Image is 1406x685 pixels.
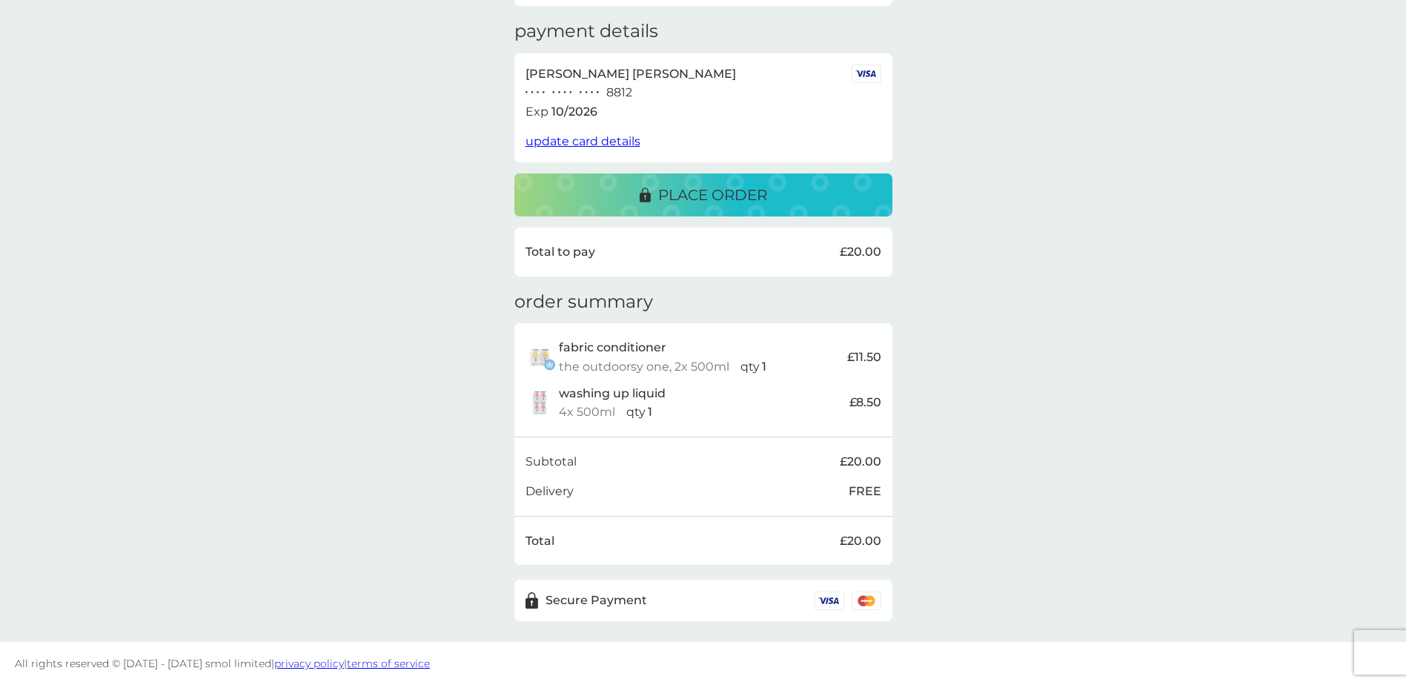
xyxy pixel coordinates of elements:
p: ● [537,89,540,96]
p: ● [569,89,572,96]
p: ● [552,89,555,96]
p: ● [580,89,583,96]
p: ● [563,89,566,96]
p: fabric conditioner [559,338,666,357]
p: ● [596,89,599,96]
p: £20.00 [840,452,881,471]
p: 4x 500ml [559,403,615,422]
h3: payment details [514,21,658,42]
p: Subtotal [525,452,577,471]
p: £20.00 [840,532,881,551]
p: £8.50 [849,393,881,412]
p: Exp [525,102,548,122]
p: 1 [762,357,766,377]
p: ● [591,89,594,96]
p: ● [531,89,534,96]
p: Total [525,532,554,551]
p: qty [626,403,646,422]
button: update card details [525,132,640,151]
p: qty [740,357,760,377]
button: place order [514,173,892,216]
p: Secure Payment [546,591,647,610]
p: place order [658,183,767,207]
h3: order summary [514,291,653,313]
p: ● [558,89,561,96]
p: Delivery [525,482,574,501]
p: £11.50 [847,348,881,367]
p: FREE [849,482,881,501]
a: terms of service [347,657,430,670]
p: [PERSON_NAME] [PERSON_NAME] [525,64,736,84]
p: £20.00 [840,242,881,262]
p: the outdoorsy one, 2x 500ml [559,357,729,377]
p: washing up liquid [559,384,666,403]
p: 1 [648,403,652,422]
span: update card details [525,134,640,148]
p: ● [525,89,528,96]
p: ● [585,89,588,96]
p: ● [542,89,545,96]
p: 10 / 2026 [551,102,597,122]
a: privacy policy [274,657,344,670]
p: 8812 [606,83,632,102]
p: Total to pay [525,242,595,262]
